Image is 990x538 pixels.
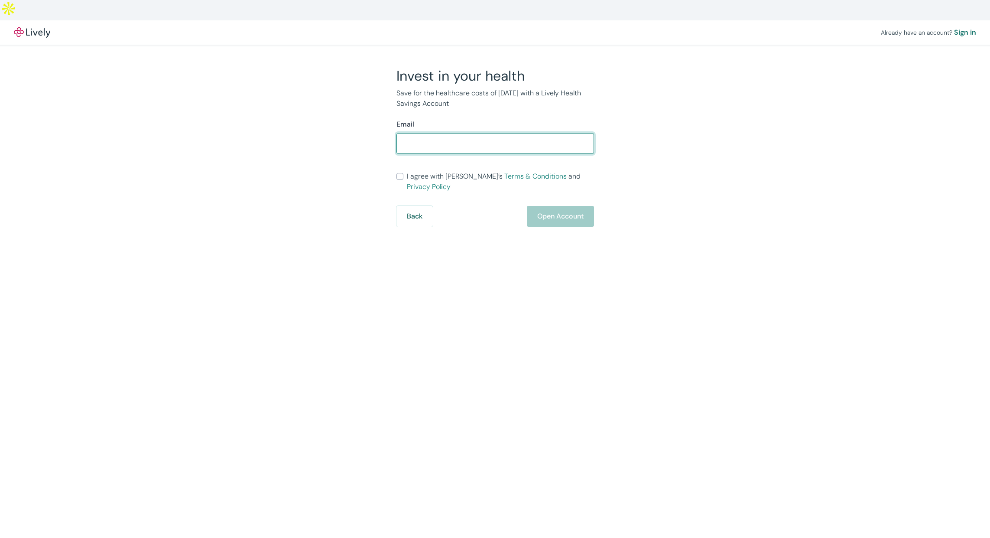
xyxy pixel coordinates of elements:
a: Terms & Conditions [504,172,567,181]
div: Already have an account? [881,27,976,38]
a: LivelyLively [14,27,50,38]
label: Email [396,119,414,130]
h2: Invest in your health [396,67,594,85]
a: Privacy Policy [407,182,451,191]
button: Back [396,206,433,227]
a: Sign in [954,27,976,38]
p: Save for the healthcare costs of [DATE] with a Lively Health Savings Account [396,88,594,109]
img: Lively [14,27,50,38]
span: I agree with [PERSON_NAME]’s and [407,171,594,192]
